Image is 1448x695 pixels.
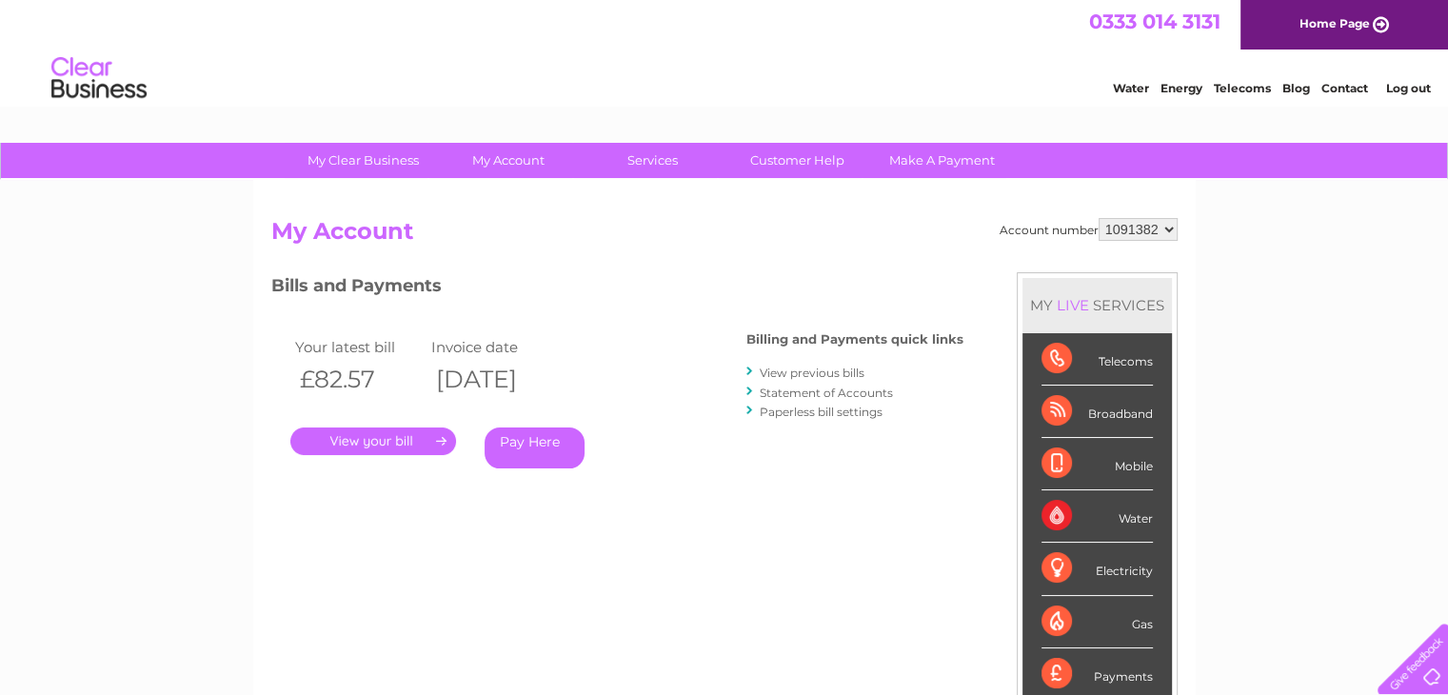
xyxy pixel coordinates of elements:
[1041,438,1153,490] div: Mobile
[760,405,883,419] a: Paperless bill settings
[271,218,1178,254] h2: My Account
[574,143,731,178] a: Services
[1282,81,1310,95] a: Blog
[1089,10,1220,33] a: 0333 014 3131
[1022,278,1172,332] div: MY SERVICES
[719,143,876,178] a: Customer Help
[426,360,564,399] th: [DATE]
[1041,386,1153,438] div: Broadband
[863,143,1021,178] a: Make A Payment
[290,360,427,399] th: £82.57
[1321,81,1368,95] a: Contact
[426,334,564,360] td: Invoice date
[760,386,893,400] a: Statement of Accounts
[1113,81,1149,95] a: Water
[1385,81,1430,95] a: Log out
[1041,490,1153,543] div: Water
[290,334,427,360] td: Your latest bill
[1000,218,1178,241] div: Account number
[285,143,442,178] a: My Clear Business
[1053,296,1093,314] div: LIVE
[1214,81,1271,95] a: Telecoms
[760,366,864,380] a: View previous bills
[1041,543,1153,595] div: Electricity
[290,427,456,455] a: .
[1041,333,1153,386] div: Telecoms
[1160,81,1202,95] a: Energy
[1041,596,1153,648] div: Gas
[50,50,148,108] img: logo.png
[485,427,585,468] a: Pay Here
[275,10,1175,92] div: Clear Business is a trading name of Verastar Limited (registered in [GEOGRAPHIC_DATA] No. 3667643...
[429,143,586,178] a: My Account
[746,332,963,347] h4: Billing and Payments quick links
[271,272,963,306] h3: Bills and Payments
